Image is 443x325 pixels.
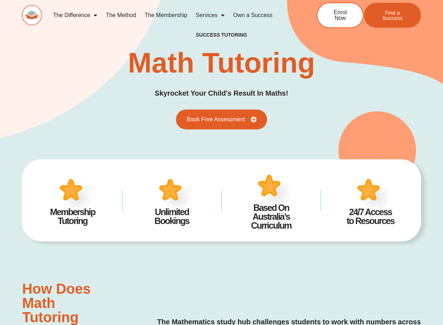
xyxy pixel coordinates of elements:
[317,2,364,28] a: Enrol Now
[192,7,229,23] a: Services
[328,10,352,21] span: Enrol Now
[49,7,294,23] nav: Menu
[101,7,140,23] a: The Method
[140,7,192,23] a: The Membership
[332,208,409,225] h4: 24/7 Access to Resources
[187,117,245,122] span: Book Free Assessment
[128,49,315,77] h2: Math Tutoring
[176,110,267,129] a: Book Free Assessment
[34,208,111,225] h4: Membership Tutoring
[229,7,277,23] a: Own a Success
[375,10,410,21] span: Find a Success
[133,208,211,225] h4: Unlimited Bookings
[364,3,421,28] a: Find a Success
[49,7,102,23] a: The Difference
[232,203,310,230] h4: Based On Australia’s Curriculum
[155,88,288,99] h3: Skyrocket Your Child's Result In Maths!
